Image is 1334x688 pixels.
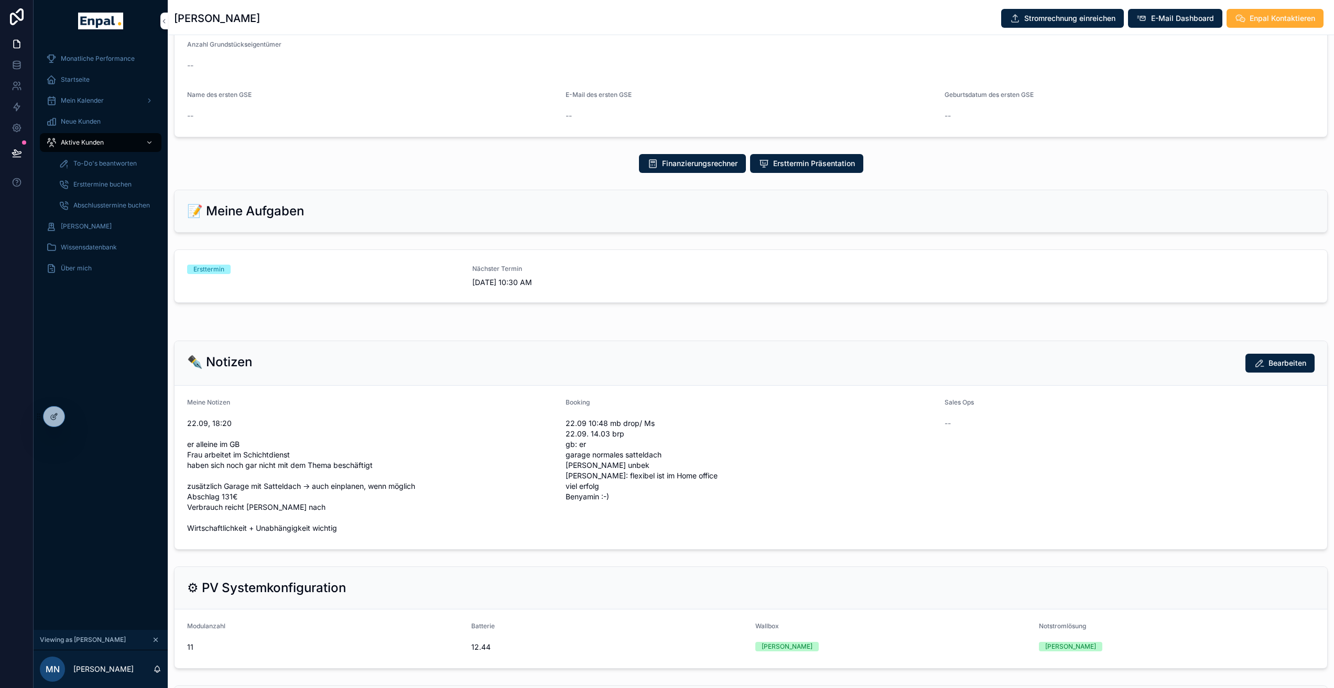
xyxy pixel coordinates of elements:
a: Neue Kunden [40,112,161,131]
a: Ersttermine buchen [52,175,161,194]
div: Ersttermin [193,265,224,274]
span: -- [187,60,193,71]
span: Neue Kunden [61,117,101,126]
span: MN [46,663,60,675]
a: Startseite [40,70,161,89]
span: E-Mail des ersten GSE [566,91,632,99]
span: -- [945,418,951,429]
span: Geburtsdatum des ersten GSE [945,91,1034,99]
span: Abschlusstermine buchen [73,201,150,210]
span: -- [945,111,951,121]
button: Enpal Kontaktieren [1227,9,1324,28]
a: Mein Kalender [40,91,161,110]
span: Ersttermine buchen [73,180,132,189]
button: E-Mail Dashboard [1128,9,1222,28]
span: Monatliche Performance [61,54,135,63]
span: Nächster Termin [472,265,745,273]
a: Wissensdatenbank [40,238,161,257]
button: Finanzierungsrechner [639,154,746,173]
span: Meine Notizen [187,398,230,406]
span: Startseite [61,75,90,84]
span: Notstromlösung [1039,622,1086,630]
span: 11 [187,642,463,652]
span: [PERSON_NAME] [61,222,112,231]
a: Abschlusstermine buchen [52,196,161,215]
span: Wallbox [755,622,779,630]
span: 22.09, 18:20 er alleine im GB Frau arbeitet im Schichtdienst haben sich noch gar nicht mit dem Th... [187,418,557,533]
h2: 📝 Meine Aufgaben [187,203,304,220]
span: E-Mail Dashboard [1151,13,1214,24]
h1: [PERSON_NAME] [174,11,260,26]
span: Mein Kalender [61,96,104,105]
div: scrollable content [34,42,168,291]
span: Finanzierungsrechner [662,158,738,169]
div: [PERSON_NAME] [762,642,812,651]
span: Aktive Kunden [61,138,104,147]
button: Bearbeiten [1245,354,1315,373]
span: Name des ersten GSE [187,91,252,99]
span: 12.44 [471,642,747,652]
a: To-Do's beantworten [52,154,161,173]
button: Stromrechnung einreichen [1001,9,1124,28]
span: Über mich [61,264,92,272]
span: -- [566,111,572,121]
p: [PERSON_NAME] [73,664,134,674]
span: Modulanzahl [187,622,225,630]
a: Monatliche Performance [40,49,161,68]
span: Booking [566,398,590,406]
h2: ✒️ Notizen [187,354,252,370]
div: [PERSON_NAME] [1045,642,1096,651]
a: Über mich [40,259,161,278]
span: Viewing as [PERSON_NAME] [40,636,126,644]
span: 22.09 10:48 mb drop/ Ms 22.09. 14.03 brp gb: er garage normales satteldach [PERSON_NAME] unbek [P... [566,418,936,502]
span: Anzahl Grundstückseigentümer [187,40,281,48]
span: [DATE] 10:30 AM [472,277,745,288]
span: Bearbeiten [1268,358,1306,368]
a: Aktive Kunden [40,133,161,152]
span: Ersttermin Präsentation [773,158,855,169]
span: Batterie [471,622,495,630]
img: App logo [78,13,123,29]
span: To-Do's beantworten [73,159,137,168]
a: [PERSON_NAME] [40,217,161,236]
span: Sales Ops [945,398,974,406]
h2: ⚙ PV Systemkonfiguration [187,580,346,596]
span: Wissensdatenbank [61,243,117,252]
span: -- [187,111,193,121]
span: Stromrechnung einreichen [1024,13,1115,24]
span: Enpal Kontaktieren [1250,13,1315,24]
button: Ersttermin Präsentation [750,154,863,173]
a: ErstterminNächster Termin[DATE] 10:30 AM [175,250,1327,302]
